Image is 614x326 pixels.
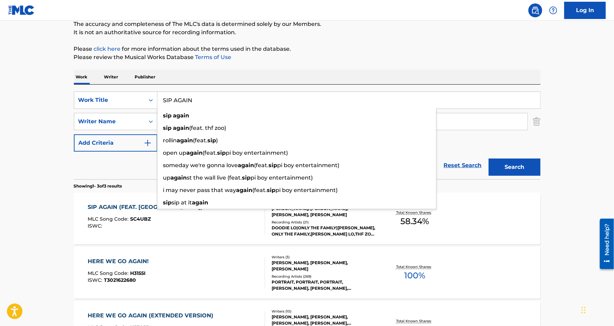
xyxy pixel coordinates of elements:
div: SIP AGAIN (FEAT. [GEOGRAPHIC_DATA]) [88,203,206,211]
strong: sip [208,137,216,144]
form: Search Form [74,92,540,179]
span: pi boy entertainment) [277,162,340,169]
div: Writers ( 3 ) [272,255,376,260]
img: help [549,6,557,15]
span: 58.34 % [400,215,429,228]
a: Reset Search [440,158,485,173]
strong: sip [269,162,277,169]
p: Please for more information about the terms used in the database. [74,45,540,53]
span: ) [216,137,218,144]
span: H3155I [130,270,146,276]
button: Add Criteria [74,134,157,152]
span: ISWC : [88,277,104,283]
span: i may never pass that way [163,187,236,193]
div: Recording Artists ( 21 ) [272,220,376,225]
span: 100 % [404,269,425,282]
div: Writer Name [78,117,140,126]
span: (feat. [203,150,217,156]
span: SC4UBZ [130,216,151,222]
div: HERE WE GO AGAIN (EXTENDED VERSION) [88,311,217,320]
p: Total Known Shares: [396,210,433,215]
div: Recording Artists ( 269 ) [272,274,376,279]
span: up [163,174,171,181]
span: MLC Song Code : [88,270,130,276]
strong: again [238,162,254,169]
span: ISWC : [88,223,104,229]
a: HERE WE GO AGAIN!MLC Song Code:H3155IISWC:T3021622680Writers (3)[PERSON_NAME], [PERSON_NAME], [PE... [74,247,540,299]
strong: again [192,199,208,206]
strong: again [236,187,253,193]
span: (feat. [253,187,267,193]
strong: again [173,112,189,119]
span: sip at it [172,199,192,206]
span: pi boy entertainment) [251,174,313,181]
a: Public Search [528,3,542,17]
p: Total Known Shares: [396,318,433,324]
img: search [531,6,539,15]
span: T3021622680 [104,277,136,283]
span: st the wall live (feat. [187,174,242,181]
span: (feat. [193,137,208,144]
strong: sip [163,112,172,119]
span: pi boy entertainment) [226,150,288,156]
div: Writers ( 10 ) [272,309,376,314]
div: HERE WE GO AGAIN! [88,257,152,266]
div: DOODIE LO|ONLY THE FAMILY|[PERSON_NAME], ONLY THE FAMILY,[PERSON_NAME] LO,THF ZOO, ONLY THE FAMIL... [272,225,376,237]
strong: again [177,137,193,144]
p: Writer [102,70,120,84]
img: 9d2ae6d4665cec9f34b9.svg [144,139,152,147]
strong: sip [217,150,226,156]
div: Drag [582,300,586,320]
span: (feat. [254,162,269,169]
button: Search [489,159,540,176]
img: Delete Criterion [533,113,540,130]
strong: sip [163,199,172,206]
span: open up [163,150,187,156]
strong: sip [163,125,172,131]
div: [PERSON_NAME], [PERSON_NAME], [PERSON_NAME] [272,260,376,272]
div: Work Title [78,96,140,104]
div: Help [546,3,560,17]
a: click here [94,46,121,52]
strong: again [171,174,187,181]
strong: again [173,125,189,131]
p: It is not an authoritative source for recording information. [74,28,540,37]
p: Total Known Shares: [396,264,433,269]
div: PORTRAIT, PORTRAIT, PORTRAIT, [PERSON_NAME], [PERSON_NAME], [PERSON_NAME], [PERSON_NAME], [PERSON... [272,279,376,291]
p: Showing 1 - 3 of 3 results [74,183,122,189]
span: someday we're gonna love [163,162,238,169]
span: (feat. thf zoo) [189,125,226,131]
strong: sip [242,174,251,181]
div: [PERSON_NAME], [PERSON_NAME], [PERSON_NAME], [PERSON_NAME] [272,205,376,218]
p: The accuracy and completeness of The MLC's data is determined solely by our Members. [74,20,540,28]
strong: again [187,150,203,156]
a: Terms of Use [194,54,232,60]
span: MLC Song Code : [88,216,130,222]
a: Log In [564,2,606,19]
span: pi boy entertainment) [276,187,338,193]
a: SIP AGAIN (FEAT. [GEOGRAPHIC_DATA])MLC Song Code:SC4UBZISWC:Writers (4)[PERSON_NAME], [PERSON_NAM... [74,193,540,245]
img: MLC Logo [8,5,35,15]
strong: sip [267,187,276,193]
p: Publisher [133,70,158,84]
p: Please review the Musical Works Database [74,53,540,61]
p: Work [74,70,90,84]
iframe: Resource Center [595,216,614,272]
span: rollin [163,137,177,144]
iframe: Chat Widget [579,293,614,326]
